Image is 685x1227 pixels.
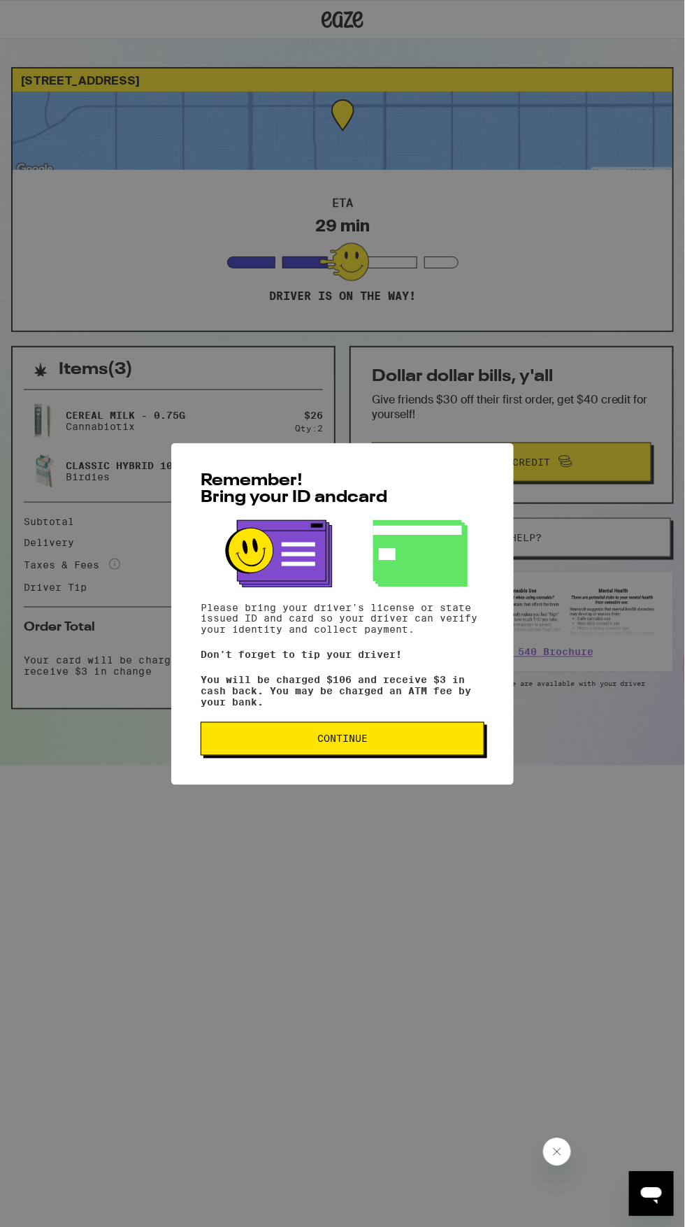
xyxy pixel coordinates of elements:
span: Hi. Need any help? [8,10,101,21]
iframe: Close message [543,1138,571,1166]
span: Continue [317,734,368,744]
p: Please bring your driver's license or state issued ID and card so your driver can verify your ide... [201,602,484,636]
button: Continue [201,722,484,756]
span: Remember! Bring your ID and card [201,473,387,506]
p: You will be charged $106 and receive $3 in cash back. You may be charged an ATM fee by your bank. [201,675,484,708]
p: Don't forget to tip your driver! [201,650,484,661]
iframe: Button to launch messaging window [629,1172,674,1217]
